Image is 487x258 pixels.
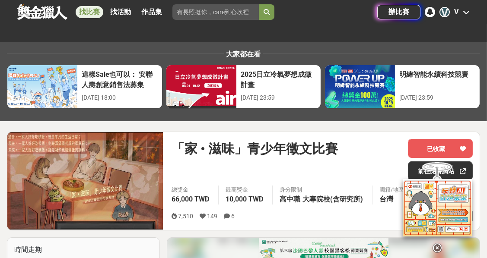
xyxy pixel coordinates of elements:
div: 這樣Sale也可以： 安聯人壽創意銷售法募集 [82,69,158,89]
div: V [454,7,458,17]
div: V [439,7,450,17]
span: 6 [231,213,235,220]
div: [DATE] 23:59 [241,93,317,102]
span: 「家 • 滋味」青少年徵文比賽 [172,139,338,158]
div: [DATE] 18:00 [82,93,158,102]
img: Cover Image [7,133,163,229]
span: 149 [207,213,217,220]
input: 有長照挺你，care到心坎裡！青春出手，拍出照顧 影音徵件活動 [172,4,259,20]
div: [DATE] 23:59 [399,93,475,102]
span: 10,000 TWD [226,195,263,203]
a: 2025日立冷氣夢想成徵計畫[DATE] 23:59 [166,65,321,109]
span: 66,000 TWD [172,195,209,203]
a: 這樣Sale也可以： 安聯人壽創意銷售法募集[DATE] 18:00 [7,65,162,109]
span: 大家都在看 [224,50,263,58]
span: 高中職 [280,195,300,203]
span: 總獎金 [172,186,211,194]
span: 台灣 [379,195,393,203]
button: 已收藏 [408,139,473,158]
div: 身分限制 [280,186,365,194]
img: d2146d9a-e6f6-4337-9592-8cefde37ba6b.png [403,179,472,236]
span: 大專院校(含研究所) [302,195,363,203]
div: 國籍/地區限制 [379,186,415,194]
span: 7,510 [178,213,193,220]
a: 找比賽 [76,6,103,18]
a: 找活動 [107,6,134,18]
a: 明緯智能永續科技競賽[DATE] 23:59 [325,65,480,109]
span: 最高獎金 [226,186,265,194]
div: 2025日立冷氣夢想成徵計畫 [241,69,317,89]
a: 辦比賽 [377,5,420,19]
a: 作品集 [138,6,166,18]
div: 明緯智能永續科技競賽 [399,69,475,89]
